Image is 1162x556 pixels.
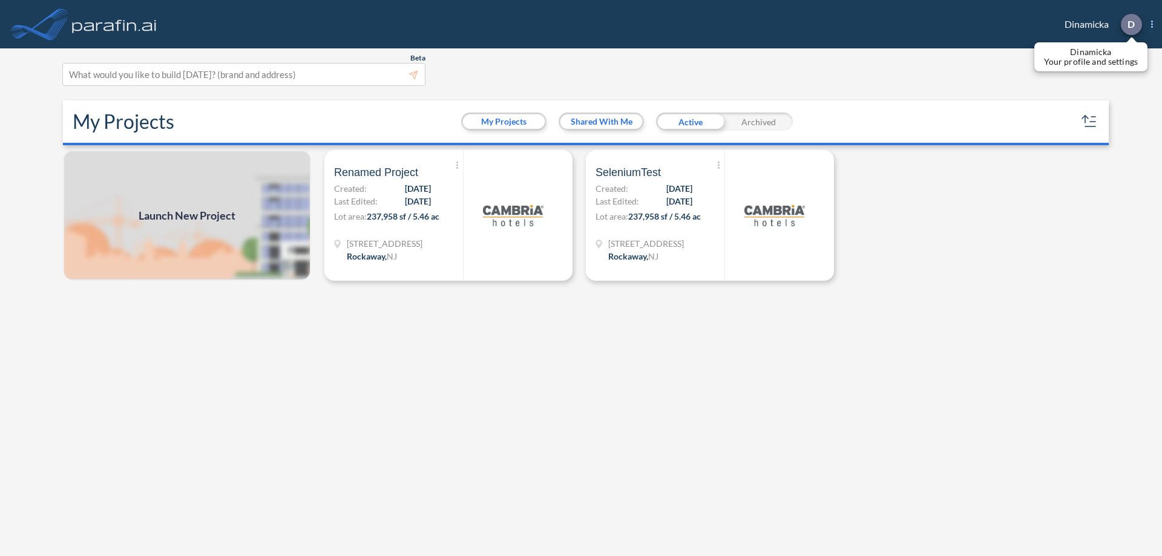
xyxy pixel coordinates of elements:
div: Active [656,113,724,131]
span: Created: [596,182,628,195]
div: Rockaway, NJ [347,250,397,263]
h2: My Projects [73,110,174,133]
span: Beta [410,53,425,63]
span: SeleniumTest [596,165,661,180]
span: Rockaway , [347,251,387,261]
span: NJ [648,251,658,261]
span: 321 Mt Hope Ave [347,237,422,250]
span: 237,958 sf / 5.46 ac [367,211,439,221]
span: Last Edited: [334,195,378,208]
p: Your profile and settings [1044,57,1138,67]
div: Archived [724,113,793,131]
a: Launch New Project [63,150,311,281]
div: Rockaway, NJ [608,250,658,263]
img: logo [483,185,543,246]
span: 321 Mt Hope Ave [608,237,684,250]
span: Lot area: [596,211,628,221]
span: Lot area: [334,211,367,221]
span: [DATE] [666,182,692,195]
span: Renamed Project [334,165,418,180]
span: [DATE] [405,182,431,195]
span: 237,958 sf / 5.46 ac [628,211,701,221]
span: [DATE] [666,195,692,208]
span: Launch New Project [139,208,235,224]
img: add [63,150,311,281]
div: Dinamicka [1046,14,1153,35]
span: Rockaway , [608,251,648,261]
img: logo [744,185,805,246]
span: NJ [387,251,397,261]
button: My Projects [463,114,545,129]
p: D [1128,19,1135,30]
span: Created: [334,182,367,195]
img: logo [70,12,159,36]
span: [DATE] [405,195,431,208]
p: Dinamicka [1044,47,1138,57]
button: sort [1080,112,1099,131]
button: Shared With Me [560,114,642,129]
span: Last Edited: [596,195,639,208]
